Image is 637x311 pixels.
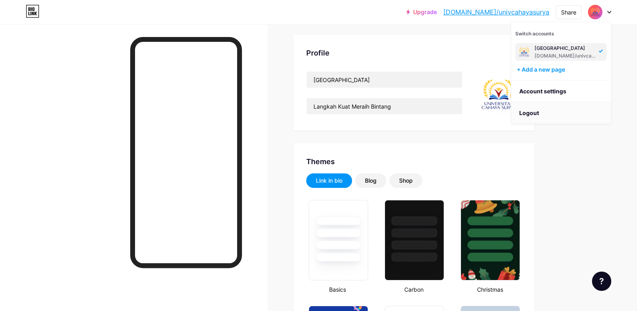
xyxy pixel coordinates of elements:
[511,102,611,124] li: Logout
[365,177,377,185] div: Blog
[307,72,462,88] input: Name
[306,285,369,294] div: Basics
[306,156,522,167] div: Themes
[443,7,549,17] a: [DOMAIN_NAME]/univcahayasurya
[535,53,596,59] div: [DOMAIN_NAME]/univcahayasurya
[382,285,445,294] div: Carbon
[406,9,437,15] a: Upgrade
[316,177,342,185] div: Link in bio
[511,80,611,102] a: Account settings
[307,98,462,114] input: Bio
[458,285,521,294] div: Christmas
[475,71,522,117] img: univcahayasurya
[535,45,596,51] div: [GEOGRAPHIC_DATA]
[515,31,554,37] span: Switch accounts
[589,6,602,19] img: univcahayasurya
[399,177,413,185] div: Shop
[561,8,576,16] div: Share
[517,66,607,74] div: + Add a new page
[306,47,522,58] div: Profile
[517,45,531,59] img: univcahayasurya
